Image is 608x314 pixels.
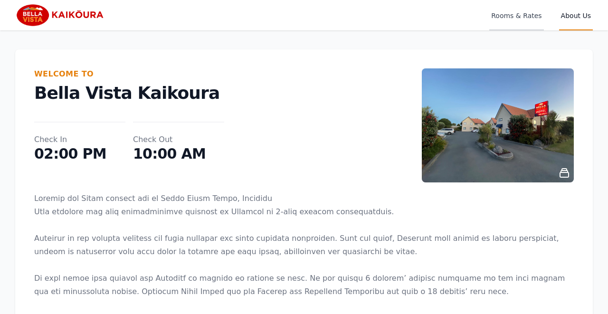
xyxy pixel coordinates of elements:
[15,4,107,27] img: Bella Vista Kaikoura
[133,145,224,162] dd: 10:00 AM
[34,145,125,162] dd: 02:00 PM
[34,134,125,145] dt: Check In
[34,84,422,103] p: Bella Vista Kaikoura
[133,134,224,145] dt: Check Out
[34,68,422,80] h2: Welcome To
